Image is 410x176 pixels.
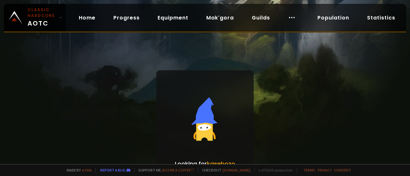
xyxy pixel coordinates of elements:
a: Guilds [247,11,275,24]
a: Equipment [152,11,193,24]
a: Privacy [318,168,332,172]
small: Classic Hardcore [28,7,57,19]
span: kasebozo [207,160,235,168]
a: Classic HardcoreAOTC [4,4,66,31]
span: Made by [63,168,92,172]
a: Mak'gora [201,11,239,24]
a: Buy me a coffee [162,168,194,172]
a: [DOMAIN_NAME] [223,168,250,172]
span: Support me, [134,168,194,172]
a: Consent [334,168,351,172]
p: Looking for [175,159,235,168]
a: Statistics [362,11,400,24]
span: Checkout [198,168,250,172]
a: Report a bug [100,168,125,172]
span: v. d752d5 - production [254,168,293,172]
a: Progress [108,11,145,24]
a: a fan [82,168,92,172]
a: Terms [303,168,315,172]
a: Population [312,11,354,24]
a: Home [74,11,101,24]
span: AOTC [28,7,57,28]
